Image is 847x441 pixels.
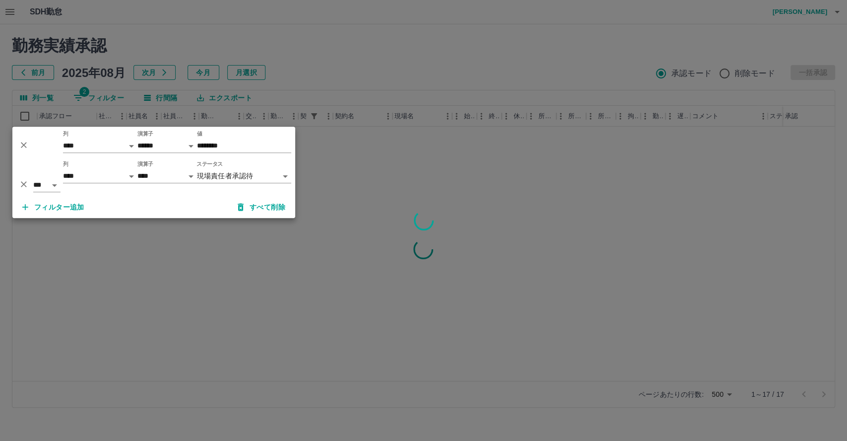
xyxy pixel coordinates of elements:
[197,130,202,138] label: 値
[14,198,92,216] button: フィルター追加
[197,169,291,183] div: 現場責任者承認待
[137,160,153,168] label: 演算子
[230,198,293,216] button: すべて削除
[63,160,68,168] label: 列
[137,130,153,138] label: 演算子
[16,138,31,152] button: 削除
[33,178,61,192] select: 論理演算子
[196,160,223,168] label: ステータス
[16,177,31,192] button: 削除
[63,130,68,138] label: 列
